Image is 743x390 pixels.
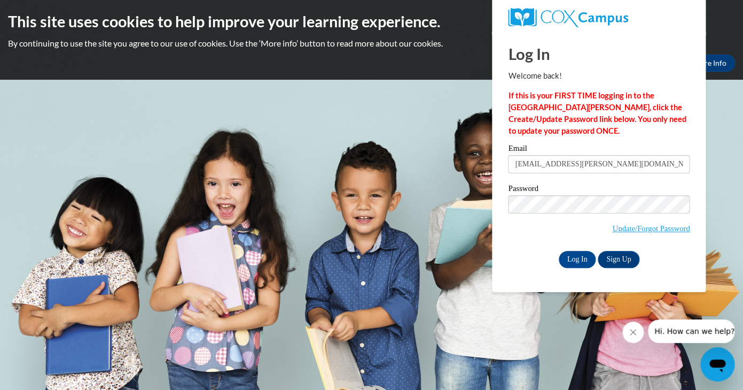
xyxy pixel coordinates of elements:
a: Update/Forgot Password [612,224,690,233]
p: By continuing to use the site you agree to our use of cookies. Use the ‘More info’ button to read... [8,37,735,49]
h2: This site uses cookies to help improve your learning experience. [8,11,735,32]
p: Welcome back! [508,70,690,82]
img: COX Campus [508,8,628,27]
h1: Log In [508,43,690,65]
a: Sign Up [598,251,639,268]
a: COX Campus [508,8,690,27]
iframe: Message from company [648,319,734,343]
label: Email [508,144,690,155]
input: Log In [559,251,596,268]
a: More Info [685,55,735,72]
iframe: Close message [622,322,644,343]
iframe: Button to launch messaging window [700,347,734,381]
label: Password [508,185,690,195]
strong: If this is your FIRST TIME logging in to the [GEOGRAPHIC_DATA][PERSON_NAME], click the Create/Upd... [508,91,686,135]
